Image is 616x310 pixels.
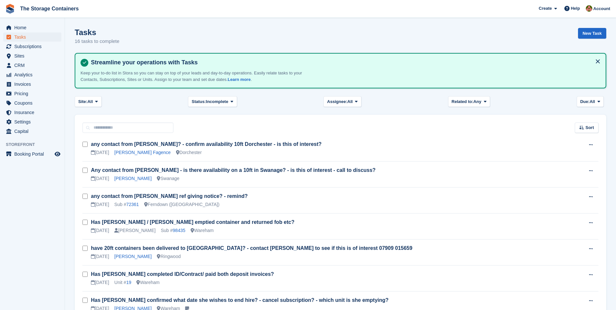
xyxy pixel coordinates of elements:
div: Ferndown ([GEOGRAPHIC_DATA]) [144,201,220,208]
span: All [87,98,93,105]
a: menu [3,70,61,79]
div: Dorchester [176,149,202,156]
img: Kirsty Simpson [586,5,592,12]
div: Wareham [136,279,159,286]
span: All [590,98,595,105]
div: [DATE] [91,175,109,182]
a: menu [3,149,61,159]
a: menu [3,23,61,32]
span: Status: [192,98,206,105]
span: Invoices [14,80,53,89]
a: menu [3,108,61,117]
a: Has [PERSON_NAME] completed ID/Contract/ paid both deposit invoices? [91,271,274,277]
img: stora-icon-8386f47178a22dfd0bd8f6a31ec36ba5ce8667c1dd55bd0f319d3a0aa187defe.svg [5,4,15,14]
a: The Storage Containers [18,3,81,14]
span: Tasks [14,32,53,42]
span: Analytics [14,70,53,79]
div: [PERSON_NAME] [114,227,156,234]
span: Any [473,98,482,105]
span: Subscriptions [14,42,53,51]
span: Insurance [14,108,53,117]
button: Related to: Any [448,96,490,107]
span: Related to: [452,98,473,105]
span: Sites [14,51,53,60]
span: Site: [78,98,87,105]
div: [DATE] [91,279,109,286]
div: Sub # [114,201,139,208]
div: [DATE] [91,253,109,260]
a: menu [3,89,61,98]
div: Wareham [191,227,214,234]
span: Storefront [6,141,65,148]
a: Has [PERSON_NAME] confirmed what date she wishes to end hire? - cancel subscription? - which unit... [91,297,389,303]
span: Booking Portal [14,149,53,159]
a: [PERSON_NAME] [114,176,152,181]
a: menu [3,98,61,108]
a: Learn more [228,77,251,82]
span: Help [571,5,580,12]
a: any contact from [PERSON_NAME] ref giving notice? - remind? [91,193,248,199]
button: Due: All [577,96,604,107]
a: menu [3,61,61,70]
button: Assignee: All [323,96,361,107]
a: Has [PERSON_NAME] / [PERSON_NAME] emptied container and returned fob etc? [91,219,295,225]
a: New Task [578,28,606,39]
div: Ringwood [157,253,181,260]
span: Account [593,6,610,12]
a: any contact from [PERSON_NAME]? - confirm availability 10ft Dorchester - is this of interest? [91,141,321,147]
p: Keep your to-do list in Stora so you can stay on top of your leads and day-to-day operations. Eas... [81,70,308,83]
h1: Tasks [75,28,119,37]
div: Sub # [161,227,185,234]
div: [DATE] [91,227,109,234]
button: Status: Incomplete [188,96,237,107]
a: menu [3,32,61,42]
a: menu [3,80,61,89]
span: Capital [14,127,53,136]
span: Home [14,23,53,32]
a: Preview store [54,150,61,158]
span: CRM [14,61,53,70]
a: menu [3,127,61,136]
span: Incomplete [206,98,228,105]
span: Settings [14,117,53,126]
div: [DATE] [91,149,109,156]
span: Coupons [14,98,53,108]
span: Assignee: [327,98,347,105]
span: Sort [585,124,594,131]
a: [PERSON_NAME] Fagence [114,150,171,155]
a: Any contact from [PERSON_NAME] - is there availability on a 10ft in Swanage? - is this of interes... [91,167,376,173]
span: All [347,98,353,105]
div: Swanage [157,175,179,182]
a: have 20ft containers been delivered to [GEOGRAPHIC_DATA]? - contact [PERSON_NAME] to see if this ... [91,245,412,251]
div: [DATE] [91,201,109,208]
a: [PERSON_NAME] [114,254,152,259]
a: 98435 [173,228,185,233]
h4: Streamline your operations with Tasks [88,59,600,66]
button: Site: All [75,96,102,107]
a: menu [3,117,61,126]
span: Due: [580,98,590,105]
span: Create [539,5,552,12]
p: 16 tasks to complete [75,38,119,45]
a: 19 [126,280,132,285]
a: 72361 [126,202,139,207]
span: Pricing [14,89,53,98]
div: Unit # [114,279,131,286]
a: menu [3,42,61,51]
a: menu [3,51,61,60]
